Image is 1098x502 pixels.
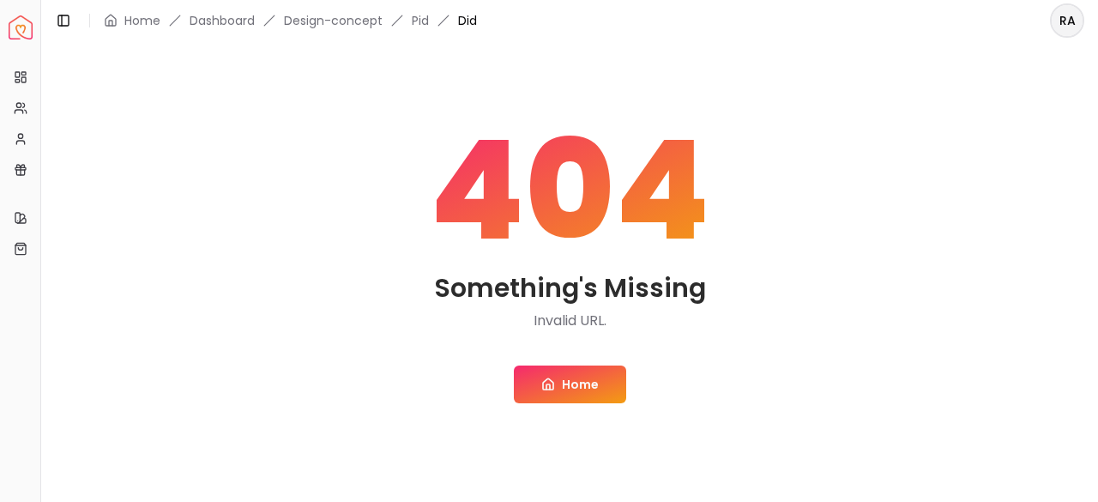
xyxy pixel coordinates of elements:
[284,12,383,29] a: Design-concept
[514,366,626,403] a: Home
[104,12,477,29] nav: breadcrumb
[534,311,606,331] p: Invalid URL.
[412,12,429,29] a: Pid
[9,15,33,39] img: Spacejoy Logo
[1050,3,1084,38] button: RA
[458,12,477,29] span: Did
[124,12,160,29] a: Home
[1052,5,1083,36] span: RA
[9,15,33,39] a: Spacejoy
[430,122,710,259] span: 404
[434,273,706,304] h2: Something's Missing
[190,12,255,29] a: Dashboard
